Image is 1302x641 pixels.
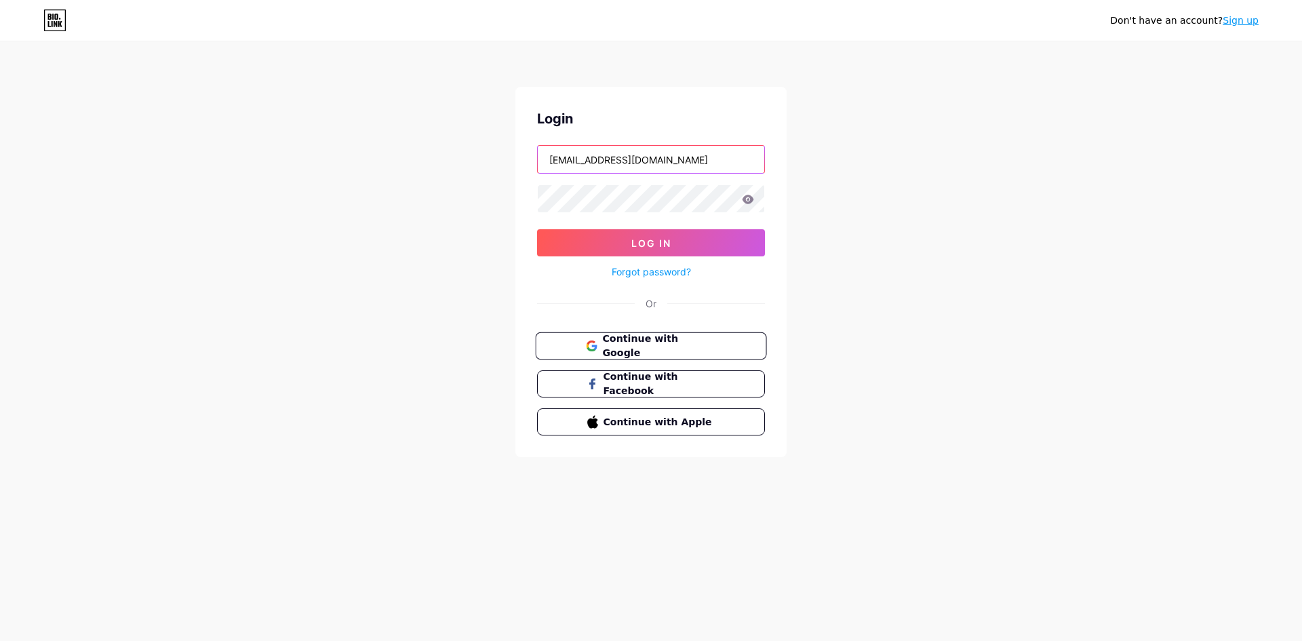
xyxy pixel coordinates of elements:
[604,370,715,398] span: Continue with Facebook
[1110,14,1259,28] div: Don't have an account?
[646,296,656,311] div: Or
[535,332,766,360] button: Continue with Google
[604,415,715,429] span: Continue with Apple
[1223,15,1259,26] a: Sign up
[537,229,765,256] button: Log In
[537,408,765,435] button: Continue with Apple
[612,265,691,279] a: Forgot password?
[538,146,764,173] input: Username
[631,237,671,249] span: Log In
[537,332,765,360] a: Continue with Google
[537,109,765,129] div: Login
[537,370,765,397] button: Continue with Facebook
[602,332,715,361] span: Continue with Google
